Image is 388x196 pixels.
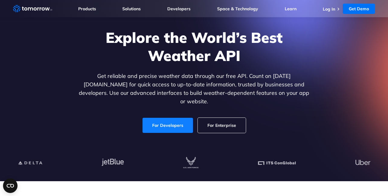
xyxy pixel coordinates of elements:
a: Learn [285,6,297,11]
a: For Developers [143,118,193,133]
a: Log In [323,6,335,12]
h1: Explore the World’s Best Weather API [78,28,311,65]
a: Solutions [122,6,141,11]
a: For Enterprise [198,118,246,133]
a: Get Demo [343,4,375,14]
button: Open CMP widget [3,178,18,193]
p: Get reliable and precise weather data through our free API. Count on [DATE][DOMAIN_NAME] for quic... [78,72,311,106]
a: Space & Technology [217,6,258,11]
a: Products [78,6,96,11]
a: Home link [13,4,52,13]
a: Developers [167,6,191,11]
